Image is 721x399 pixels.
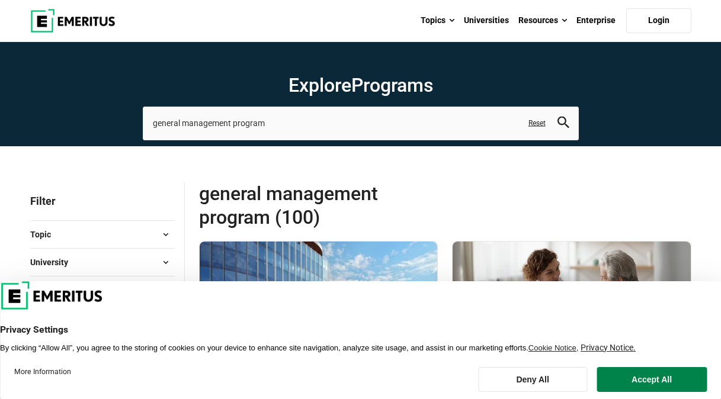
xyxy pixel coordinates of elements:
button: Topic [30,226,175,243]
button: University [30,253,175,271]
span: Topic [30,228,60,241]
a: search [557,120,569,131]
span: University [30,256,78,269]
button: search [557,117,569,130]
h1: Explore [143,73,579,97]
img: Lifestyle and Wellness Coaching program | Online Healthcare Course [453,242,691,360]
span: general management program (100) [199,182,446,229]
p: Filter [30,182,175,220]
img: General Management Program (GMP) | Online Leadership Course [200,242,438,360]
a: Reset search [528,118,546,128]
a: Login [626,8,691,33]
input: search-page [143,107,579,140]
span: Programs [351,74,433,96]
